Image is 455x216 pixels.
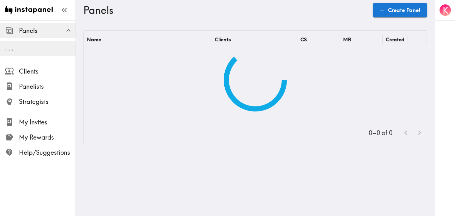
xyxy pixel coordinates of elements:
span: . [8,44,10,52]
div: MR [343,36,351,43]
span: Panels [19,26,76,35]
span: Strategists [19,97,76,106]
button: K [439,4,452,16]
span: K [443,5,448,16]
span: Panelists [19,82,76,91]
div: Name [87,36,101,43]
a: Create Panel [373,3,427,17]
span: . [5,44,7,52]
p: 0–0 of 0 [369,129,392,137]
span: Help/Suggestions [19,148,76,157]
h3: Panels [83,4,368,16]
span: Clients [19,67,76,76]
span: My Rewards [19,133,76,142]
div: Created [386,36,404,43]
span: My Invites [19,118,76,127]
span: . [11,44,13,52]
div: CS [300,36,307,43]
div: Clients [215,36,231,43]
